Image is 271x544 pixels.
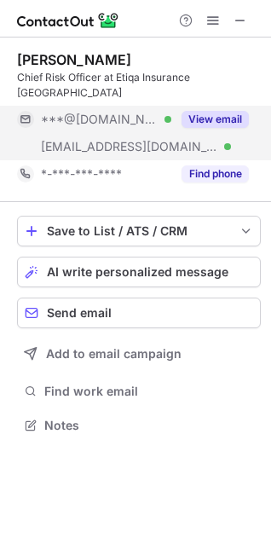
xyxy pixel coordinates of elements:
button: Reveal Button [182,111,249,128]
button: Reveal Button [182,165,249,182]
span: [EMAIL_ADDRESS][DOMAIN_NAME] [41,139,218,154]
button: Add to email campaign [17,339,261,369]
span: Find work email [44,384,254,399]
div: [PERSON_NAME] [17,51,131,68]
button: Send email [17,298,261,328]
img: ContactOut v5.3.10 [17,10,119,31]
button: Find work email [17,379,261,403]
span: Send email [47,306,112,320]
span: Notes [44,418,254,433]
button: Notes [17,414,261,437]
span: ***@[DOMAIN_NAME] [41,112,159,127]
div: Chief Risk Officer at Etiqa Insurance [GEOGRAPHIC_DATA] [17,70,261,101]
span: Add to email campaign [46,347,182,361]
span: AI write personalized message [47,265,228,279]
div: Save to List / ATS / CRM [47,224,231,238]
button: AI write personalized message [17,257,261,287]
button: save-profile-one-click [17,216,261,246]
